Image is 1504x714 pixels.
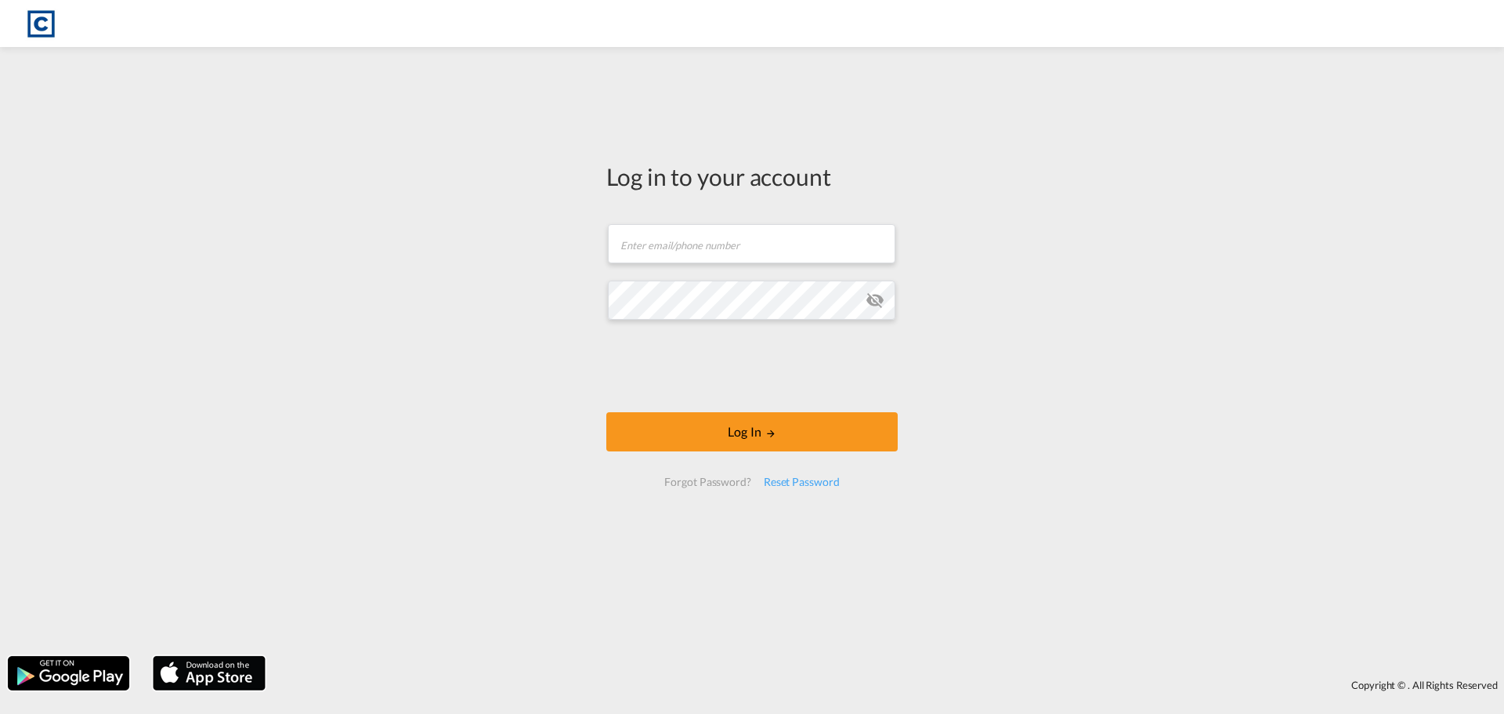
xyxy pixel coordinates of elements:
[658,468,757,496] div: Forgot Password?
[757,468,846,496] div: Reset Password
[633,335,871,397] iframe: reCAPTCHA
[23,6,59,42] img: 1fdb9190129311efbfaf67cbb4249bed.jpeg
[151,654,267,692] img: apple.png
[273,672,1504,698] div: Copyright © . All Rights Reserved
[606,412,898,451] button: LOGIN
[866,291,884,310] md-icon: icon-eye-off
[6,654,131,692] img: google.png
[608,224,895,263] input: Enter email/phone number
[606,160,898,193] div: Log in to your account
